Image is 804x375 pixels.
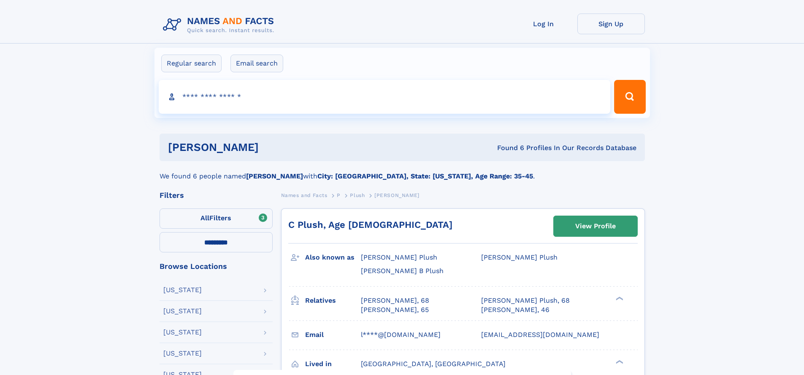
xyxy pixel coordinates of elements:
[337,192,341,198] span: P
[481,331,599,339] span: [EMAIL_ADDRESS][DOMAIN_NAME]
[163,350,202,357] div: [US_STATE]
[168,142,378,153] h1: [PERSON_NAME]
[361,305,429,315] a: [PERSON_NAME], 65
[305,250,361,265] h3: Also known as
[317,172,533,180] b: City: [GEOGRAPHIC_DATA], State: [US_STATE], Age Range: 35-45
[163,287,202,293] div: [US_STATE]
[246,172,303,180] b: [PERSON_NAME]
[163,308,202,315] div: [US_STATE]
[614,296,624,301] div: ❯
[160,14,281,36] img: Logo Names and Facts
[614,80,645,114] button: Search Button
[350,192,365,198] span: Plush
[361,267,444,275] span: [PERSON_NAME] B Plush
[159,80,611,114] input: search input
[288,219,452,230] a: C Plush, Age [DEMOGRAPHIC_DATA]
[554,216,637,236] a: View Profile
[163,329,202,336] div: [US_STATE]
[481,296,570,305] a: [PERSON_NAME] Plush, 68
[374,192,420,198] span: [PERSON_NAME]
[481,305,550,315] a: [PERSON_NAME], 46
[305,357,361,371] h3: Lived in
[510,14,577,34] a: Log In
[361,253,437,261] span: [PERSON_NAME] Plush
[577,14,645,34] a: Sign Up
[337,190,341,200] a: P
[281,190,328,200] a: Names and Facts
[161,55,222,72] label: Regular search
[200,214,209,222] span: All
[305,328,361,342] h3: Email
[361,360,506,368] span: [GEOGRAPHIC_DATA], [GEOGRAPHIC_DATA]
[160,263,273,270] div: Browse Locations
[305,293,361,308] h3: Relatives
[575,216,616,236] div: View Profile
[614,359,624,364] div: ❯
[160,192,273,199] div: Filters
[230,55,283,72] label: Email search
[350,190,365,200] a: Plush
[481,253,558,261] span: [PERSON_NAME] Plush
[160,208,273,229] label: Filters
[378,143,636,153] div: Found 6 Profiles In Our Records Database
[361,296,429,305] a: [PERSON_NAME], 68
[160,161,645,181] div: We found 6 people named with .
